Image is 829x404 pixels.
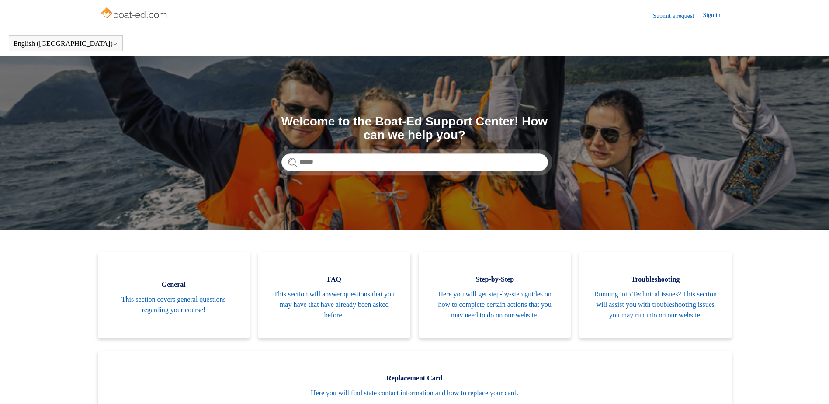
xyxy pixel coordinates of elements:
[432,274,558,285] span: Step-by-Step
[271,289,397,320] span: This section will answer questions that you may have that have already been asked before!
[258,252,410,338] a: FAQ This section will answer questions that you may have that have already been asked before!
[419,252,571,338] a: Step-by-Step Here you will get step-by-step guides on how to complete certain actions that you ma...
[593,274,718,285] span: Troubleshooting
[111,388,718,398] span: Here you will find state contact information and how to replace your card.
[98,252,250,338] a: General This section covers general questions regarding your course!
[111,279,237,290] span: General
[100,5,170,23] img: Boat-Ed Help Center home page
[579,252,732,338] a: Troubleshooting Running into Technical issues? This section will assist you with troubleshooting ...
[271,274,397,285] span: FAQ
[281,115,548,142] h1: Welcome to the Boat-Ed Support Center! How can we help you?
[14,40,118,48] button: English ([GEOGRAPHIC_DATA])
[703,10,729,21] a: Sign in
[281,153,548,171] input: Search
[653,11,703,21] a: Submit a request
[593,289,718,320] span: Running into Technical issues? This section will assist you with troubleshooting issues you may r...
[432,289,558,320] span: Here you will get step-by-step guides on how to complete certain actions that you may need to do ...
[111,373,718,383] span: Replacement Card
[111,294,237,315] span: This section covers general questions regarding your course!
